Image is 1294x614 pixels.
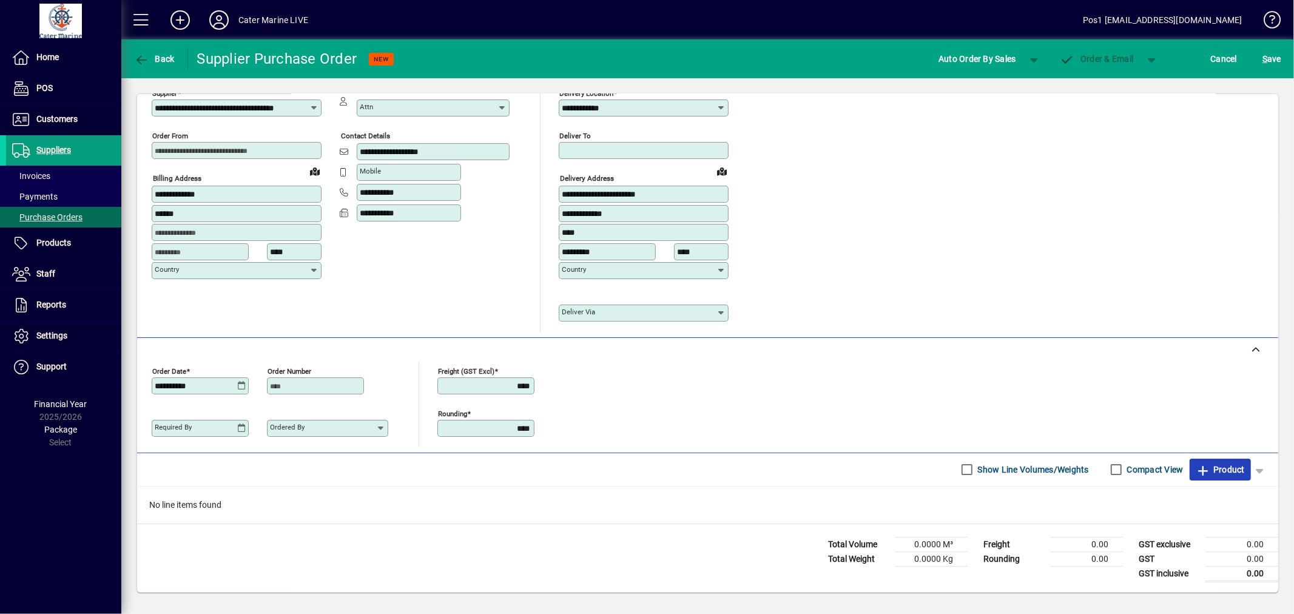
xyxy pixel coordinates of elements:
td: Total Weight [822,552,895,566]
label: Show Line Volumes/Weights [976,464,1089,476]
span: Purchase Orders [12,212,83,222]
a: Invoices [6,166,121,186]
span: Staff [36,269,55,278]
mat-label: Required by [155,423,192,431]
button: Product [1190,459,1251,481]
a: Reports [6,290,121,320]
td: GST exclusive [1133,537,1205,552]
td: GST [1133,552,1205,566]
td: 0.0000 Kg [895,552,968,566]
label: Compact View [1125,464,1184,476]
button: Profile [200,9,238,31]
button: Save [1259,48,1284,70]
span: POS [36,83,53,93]
app-page-header-button: Back [121,48,188,70]
span: Financial Year [35,399,87,409]
a: Customers [6,104,121,135]
mat-label: Deliver To [559,132,591,140]
td: 0.00 [1205,566,1278,581]
mat-label: Country [155,265,179,274]
button: Auto Order By Sales [932,48,1022,70]
span: Reports [36,300,66,309]
mat-label: Order from [152,132,188,140]
button: Add [161,9,200,31]
a: Purchase Orders [6,207,121,228]
mat-label: Country [562,265,586,274]
span: Order & Email [1060,54,1134,64]
mat-label: Ordered by [270,423,305,431]
mat-label: Freight (GST excl) [438,366,494,375]
td: GST inclusive [1133,566,1205,581]
a: Knowledge Base [1255,2,1279,42]
span: ave [1262,49,1281,69]
a: Products [6,228,121,258]
mat-label: Mobile [360,167,381,175]
td: Freight [977,537,1050,552]
button: Order & Email [1054,48,1140,70]
span: Support [36,362,67,371]
a: POS [6,73,121,104]
td: Rounding [977,552,1050,566]
button: Cancel [1208,48,1241,70]
mat-label: Deliver via [562,308,595,316]
span: Invoices [12,171,50,181]
span: Settings [36,331,67,340]
td: 0.00 [1205,537,1278,552]
span: Package [44,425,77,434]
a: Home [6,42,121,73]
div: Pos1 [EMAIL_ADDRESS][DOMAIN_NAME] [1083,10,1242,30]
td: 0.00 [1205,552,1278,566]
span: Back [134,54,175,64]
div: Cater Marine LIVE [238,10,308,30]
mat-label: Attn [360,103,373,111]
a: Staff [6,259,121,289]
span: NEW [374,55,389,63]
mat-label: Order date [152,366,186,375]
div: No line items found [137,487,1278,524]
span: Customers [36,114,78,124]
span: Payments [12,192,58,201]
td: Total Volume [822,537,895,552]
div: Supplier Purchase Order [197,49,357,69]
span: Home [36,52,59,62]
a: Payments [6,186,121,207]
mat-label: Order number [268,366,311,375]
a: View on map [712,161,732,181]
button: Back [131,48,178,70]
td: 0.00 [1050,537,1123,552]
span: Cancel [1211,49,1238,69]
span: Auto Order By Sales [938,49,1016,69]
span: Suppliers [36,145,71,155]
a: Settings [6,321,121,351]
mat-label: Rounding [438,409,467,417]
span: S [1262,54,1267,64]
td: 0.0000 M³ [895,537,968,552]
td: 0.00 [1050,552,1123,566]
a: View on map [305,161,325,181]
a: Support [6,352,121,382]
span: Products [36,238,71,248]
span: Product [1196,460,1245,479]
